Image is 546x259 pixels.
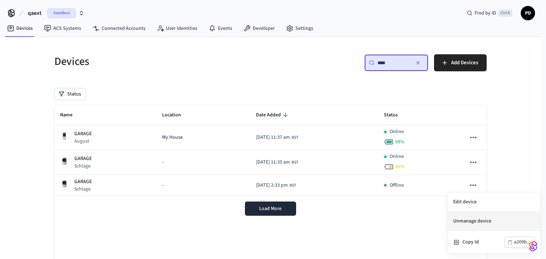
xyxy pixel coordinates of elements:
[504,237,534,248] button: a209b...
[514,238,531,247] div: a209b...
[448,212,540,231] li: Unmanage device
[529,241,537,252] img: SeamLogoGradient.69752ec5.svg
[448,193,540,212] li: Edit device
[462,238,504,246] div: Copy Id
